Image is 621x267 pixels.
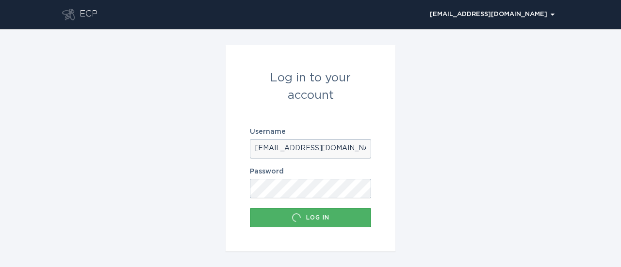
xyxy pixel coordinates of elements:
div: Log in [255,213,366,222]
button: Open user account details [425,7,559,22]
label: Password [250,168,371,175]
button: Log in [250,208,371,227]
label: Username [250,128,371,135]
div: Loading [292,213,301,222]
div: [EMAIL_ADDRESS][DOMAIN_NAME] [430,12,555,17]
button: Go to dashboard [62,9,75,20]
div: Log in to your account [250,69,371,104]
div: Popover menu [425,7,559,22]
div: ECP [80,9,98,20]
